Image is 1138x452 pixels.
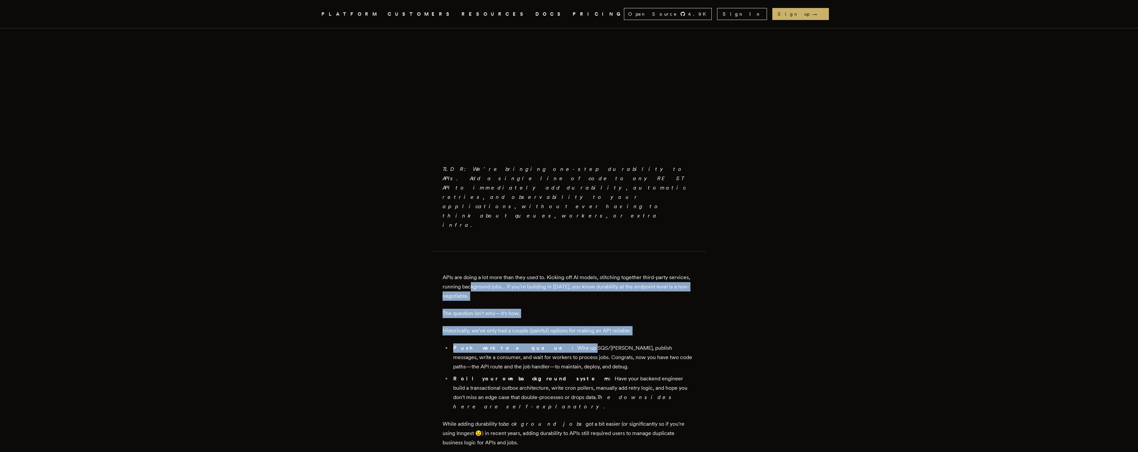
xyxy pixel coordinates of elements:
a: Sign In [717,8,767,20]
button: RESOURCES [462,10,527,18]
a: DOCS [535,10,565,18]
span: Open Source [628,11,677,17]
em: background jobs [503,421,586,427]
a: PRICING [573,10,624,18]
em: TLDR: We're bringing one-step durability to APIs. Add a single line of code to any REST API to im... [443,166,686,228]
p: The question isn't why—it's how. [443,309,695,318]
strong: Push work to a queue: [453,345,577,351]
li: Wire up SQS/[PERSON_NAME], publish messages, write a consumer, and wait for workers to process jo... [451,343,695,371]
button: PLATFORM [321,10,380,18]
p: Historically, we've only had a couple (painful) options for making an API reliable: [443,326,695,335]
span: 4.9 K [688,11,710,17]
span: → [812,11,824,17]
p: While adding durability to got a bit easier (or significantly so if you're using Inngest 😉) in re... [443,419,695,447]
li: Have your backend engineer build a transactional outbox architecture, write cron pollers, manuall... [451,374,695,411]
p: APIs are doing a lot more than they used to. Kicking off AI models, stitching together third-part... [443,273,695,301]
strong: Roll your own background system: [453,375,615,382]
a: Sign up [772,8,829,20]
a: CUSTOMERS [388,10,454,18]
